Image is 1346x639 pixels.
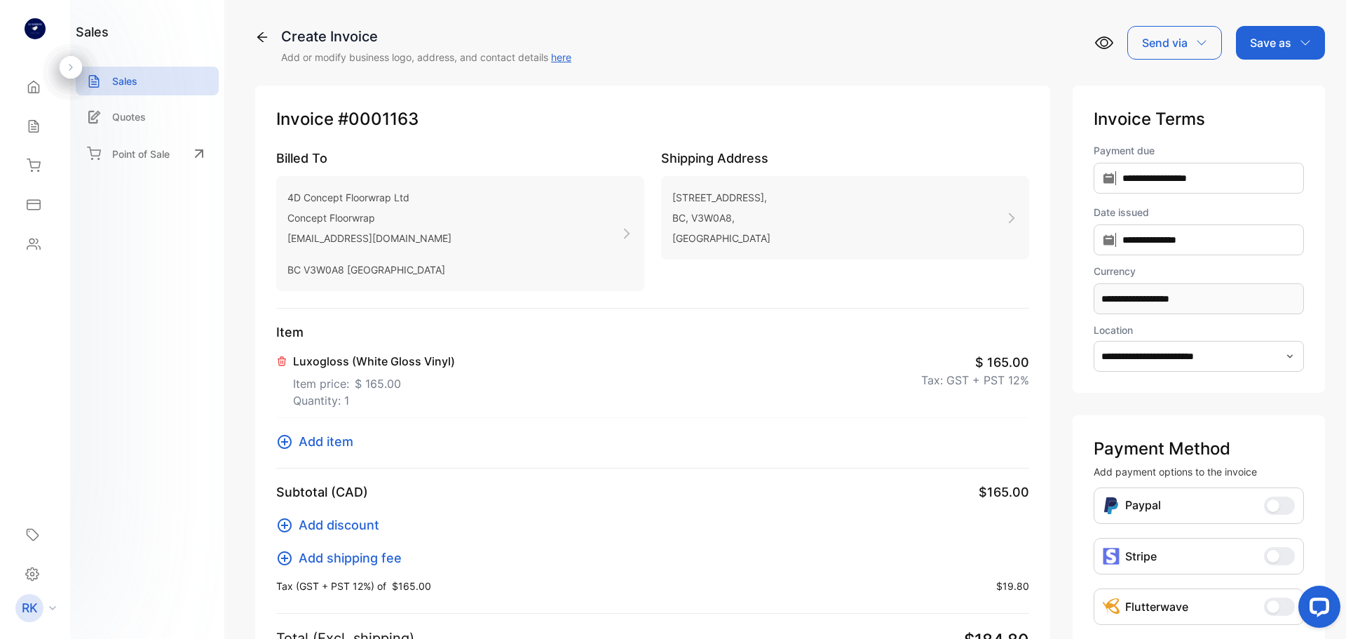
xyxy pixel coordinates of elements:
[276,107,1029,132] p: Invoice
[112,109,146,124] p: Quotes
[1094,264,1304,278] label: Currency
[276,516,388,534] button: Add discount
[1125,598,1188,615] p: Flutterwave
[293,392,455,409] p: Quantity: 1
[287,208,451,228] p: Concept Floorwrap
[1287,580,1346,639] iframe: LiveChat chat widget
[338,107,419,132] span: #0001163
[1103,497,1120,515] img: Icon
[1094,324,1133,336] label: Location
[112,74,137,88] p: Sales
[1125,548,1157,565] p: Stripe
[287,187,451,208] p: 4D Concept Floorwrap Ltd
[1127,26,1222,60] button: Send via
[25,18,46,39] img: logo
[299,516,379,534] span: Add discount
[76,67,219,95] a: Sales
[1142,34,1188,51] p: Send via
[281,26,571,47] div: Create Invoice
[996,579,1029,593] span: $19.80
[661,149,1029,168] p: Shipping Address
[276,483,368,502] p: Subtotal (CAD)
[293,370,455,392] p: Item price:
[1094,143,1304,158] label: Payment due
[672,187,770,208] p: [STREET_ADDRESS],
[299,432,353,451] span: Add item
[392,579,431,593] span: $165.00
[921,372,1029,389] p: Tax: GST + PST 12%
[276,432,362,451] button: Add item
[276,323,1029,342] p: Item
[1236,26,1325,60] button: Save as
[76,102,219,131] a: Quotes
[112,147,170,161] p: Point of Sale
[276,149,644,168] p: Billed To
[287,260,451,280] p: BC V3W0A8 [GEOGRAPHIC_DATA]
[979,483,1029,502] span: $165.00
[276,549,410,567] button: Add shipping fee
[287,228,451,248] p: [EMAIL_ADDRESS][DOMAIN_NAME]
[293,353,455,370] p: Luxogloss (White Gloss Vinyl)
[975,353,1029,372] span: $ 165.00
[76,138,219,169] a: Point of Sale
[1103,548,1120,565] img: icon
[1094,464,1304,479] p: Add payment options to the invoice
[551,51,571,63] a: here
[281,50,571,65] p: Add or modify business logo, address, and contact details
[672,228,770,248] p: [GEOGRAPHIC_DATA]
[1125,497,1161,515] p: Paypal
[299,549,402,567] span: Add shipping fee
[672,208,770,228] p: BC, V3W0A8,
[1250,34,1291,51] p: Save as
[1103,598,1120,615] img: Icon
[22,599,38,617] p: RK
[355,375,401,392] span: $ 165.00
[1094,107,1304,132] p: Invoice Terms
[1094,436,1304,462] p: Payment Method
[276,579,431,593] p: Tax (GST + PST 12%) of
[1094,205,1304,220] label: Date issued
[76,22,109,41] h1: sales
